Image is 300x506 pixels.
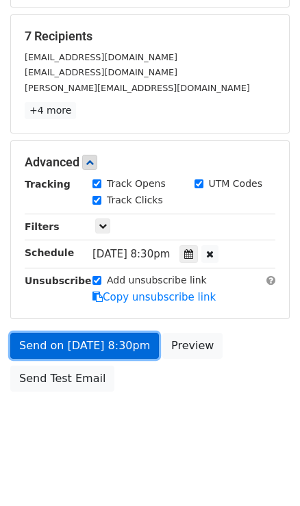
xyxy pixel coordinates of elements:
div: 聊天小组件 [232,440,300,506]
a: Preview [162,333,223,359]
label: UTM Codes [209,177,262,191]
h5: 7 Recipients [25,29,275,44]
label: Add unsubscribe link [107,273,207,288]
small: [EMAIL_ADDRESS][DOMAIN_NAME] [25,52,177,62]
a: Copy unsubscribe link [92,291,216,303]
small: [EMAIL_ADDRESS][DOMAIN_NAME] [25,67,177,77]
a: Send on [DATE] 8:30pm [10,333,159,359]
strong: Schedule [25,247,74,258]
a: Send Test Email [10,366,114,392]
a: +4 more [25,102,76,119]
label: Track Opens [107,177,166,191]
label: Track Clicks [107,193,163,207]
strong: Filters [25,221,60,232]
strong: Tracking [25,179,71,190]
iframe: Chat Widget [232,440,300,506]
strong: Unsubscribe [25,275,92,286]
span: [DATE] 8:30pm [92,248,170,260]
h5: Advanced [25,155,275,170]
small: [PERSON_NAME][EMAIL_ADDRESS][DOMAIN_NAME] [25,83,250,93]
